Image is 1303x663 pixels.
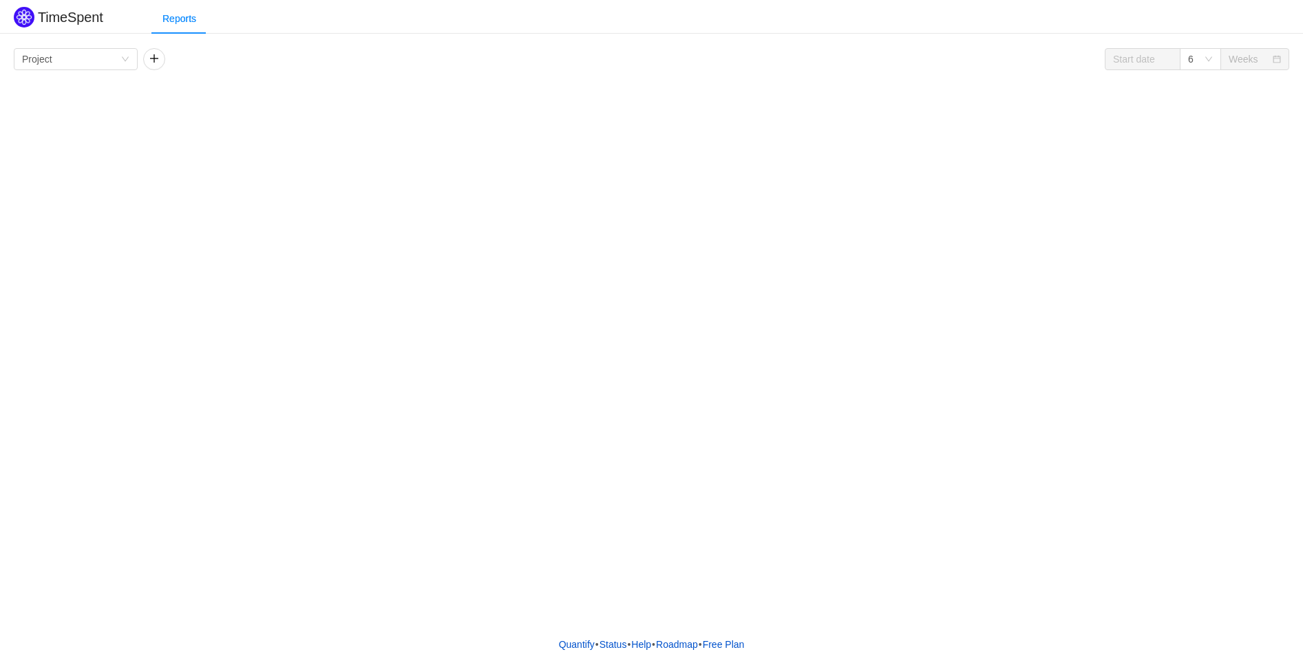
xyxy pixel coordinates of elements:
button: Free Plan [702,634,745,655]
h2: TimeSpent [38,10,103,25]
input: Start date [1105,48,1180,70]
i: icon: down [1205,55,1213,65]
span: • [699,639,702,650]
a: Help [631,634,652,655]
button: icon: plus [143,48,165,70]
i: icon: down [121,55,129,65]
span: • [595,639,599,650]
a: Status [599,634,628,655]
div: Reports [151,3,207,34]
a: Roadmap [655,634,699,655]
span: • [652,639,655,650]
div: 6 [1188,49,1194,69]
span: • [627,639,631,650]
a: Quantify [558,634,595,655]
i: icon: calendar [1273,55,1281,65]
img: Quantify logo [14,7,34,28]
div: Project [22,49,52,69]
div: Weeks [1229,49,1258,69]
